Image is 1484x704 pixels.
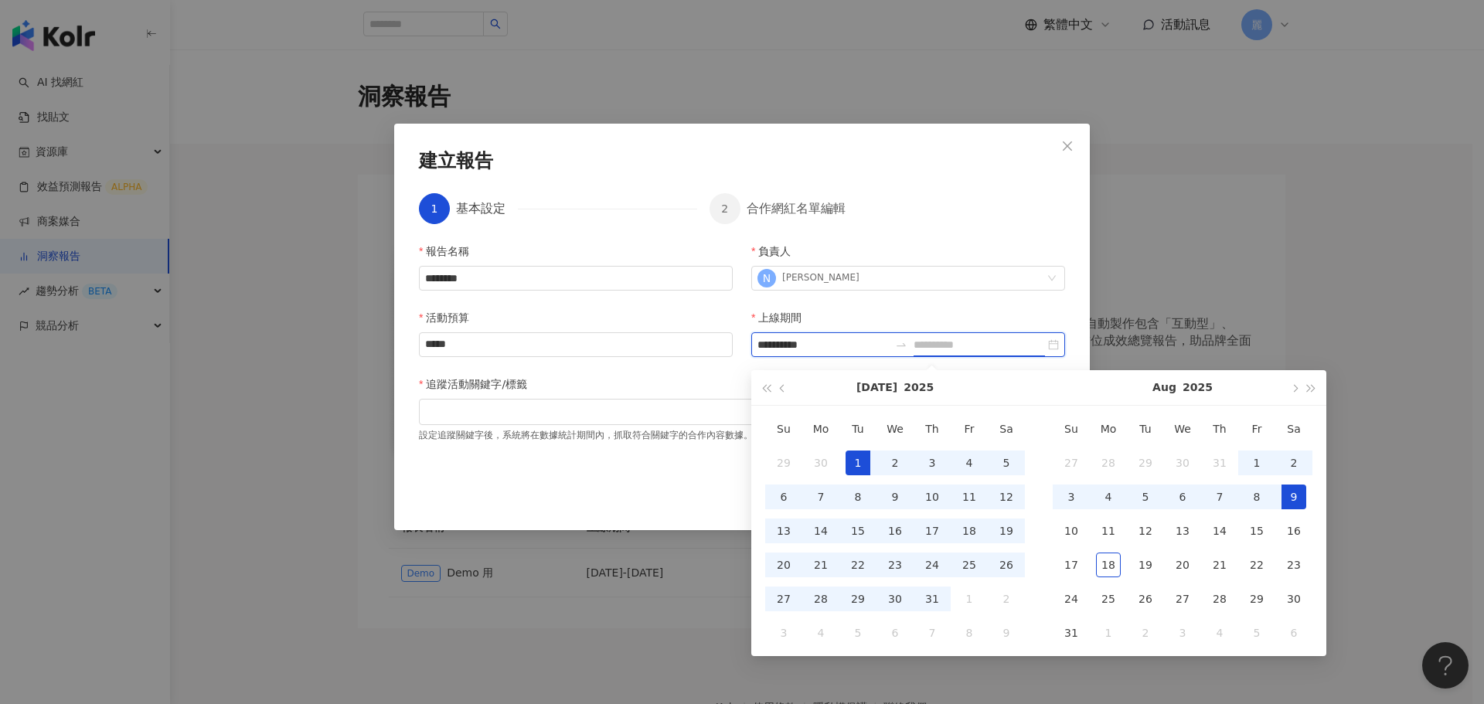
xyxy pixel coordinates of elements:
[747,193,846,224] div: 合作網紅名單編輯
[1244,451,1269,475] div: 1
[1201,412,1238,446] th: Th
[1090,616,1127,650] td: 2025-09-01
[1090,446,1127,480] td: 2025-07-28
[1238,446,1275,480] td: 2025-08-01
[1059,587,1084,611] div: 24
[1207,519,1232,543] div: 14
[1201,480,1238,514] td: 2025-08-07
[1053,616,1090,650] td: 2025-08-31
[1238,514,1275,548] td: 2025-08-15
[1127,616,1164,650] td: 2025-09-02
[856,370,897,405] button: [DATE]
[765,446,802,480] td: 2025-06-29
[1207,451,1232,475] div: 31
[994,485,1019,509] div: 12
[920,451,945,475] div: 3
[876,548,914,582] td: 2025-07-23
[1090,480,1127,514] td: 2025-08-04
[802,582,839,616] td: 2025-07-28
[1170,485,1195,509] div: 6
[883,587,907,611] div: 30
[839,446,876,480] td: 2025-07-01
[1207,621,1232,645] div: 4
[988,582,1025,616] td: 2025-08-02
[1244,519,1269,543] div: 15
[1164,582,1201,616] td: 2025-08-27
[1053,548,1090,582] td: 2025-08-17
[1059,485,1084,509] div: 3
[883,621,907,645] div: 6
[839,412,876,446] th: Tu
[1096,519,1121,543] div: 11
[419,148,1065,175] div: 建立報告
[1096,485,1121,509] div: 4
[1053,582,1090,616] td: 2025-08-24
[763,270,771,287] span: N
[1238,480,1275,514] td: 2025-08-08
[1133,587,1158,611] div: 26
[808,451,833,475] div: 30
[1096,553,1121,577] div: 18
[1201,446,1238,480] td: 2025-07-31
[920,553,945,577] div: 24
[846,621,870,645] div: 5
[846,519,870,543] div: 15
[883,553,907,577] div: 23
[1281,621,1306,645] div: 6
[1096,621,1121,645] div: 1
[1183,370,1213,405] button: 2025
[876,582,914,616] td: 2025-07-30
[920,621,945,645] div: 7
[951,412,988,446] th: Fr
[1053,514,1090,548] td: 2025-08-10
[839,480,876,514] td: 2025-07-08
[1059,621,1084,645] div: 31
[1244,553,1269,577] div: 22
[876,412,914,446] th: We
[994,553,1019,577] div: 26
[1133,519,1158,543] div: 12
[957,451,982,475] div: 4
[419,243,481,260] label: 報告名稱
[895,338,907,351] span: swap-right
[751,309,813,326] label: 上線期間
[765,616,802,650] td: 2025-08-03
[1059,451,1084,475] div: 27
[1238,548,1275,582] td: 2025-08-22
[751,243,802,260] label: 負責人
[876,514,914,548] td: 2025-07-16
[914,412,951,446] th: Th
[782,271,859,284] div: [PERSON_NAME]
[808,587,833,611] div: 28
[895,338,907,351] span: to
[951,514,988,548] td: 2025-07-18
[431,202,438,215] span: 1
[1090,548,1127,582] td: 2025-08-18
[1090,582,1127,616] td: 2025-08-25
[1281,587,1306,611] div: 30
[1170,451,1195,475] div: 30
[951,548,988,582] td: 2025-07-25
[1201,582,1238,616] td: 2025-08-28
[839,582,876,616] td: 2025-07-29
[1164,480,1201,514] td: 2025-08-06
[988,514,1025,548] td: 2025-07-19
[914,514,951,548] td: 2025-07-17
[1133,451,1158,475] div: 29
[771,553,796,577] div: 20
[1127,582,1164,616] td: 2025-08-26
[951,616,988,650] td: 2025-08-08
[808,485,833,509] div: 7
[1127,514,1164,548] td: 2025-08-12
[951,446,988,480] td: 2025-07-04
[802,412,839,446] th: Mo
[1281,451,1306,475] div: 2
[1170,621,1195,645] div: 3
[1059,553,1084,577] div: 17
[1244,587,1269,611] div: 29
[802,548,839,582] td: 2025-07-21
[883,519,907,543] div: 16
[883,485,907,509] div: 9
[1244,485,1269,509] div: 8
[1152,370,1176,405] button: Aug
